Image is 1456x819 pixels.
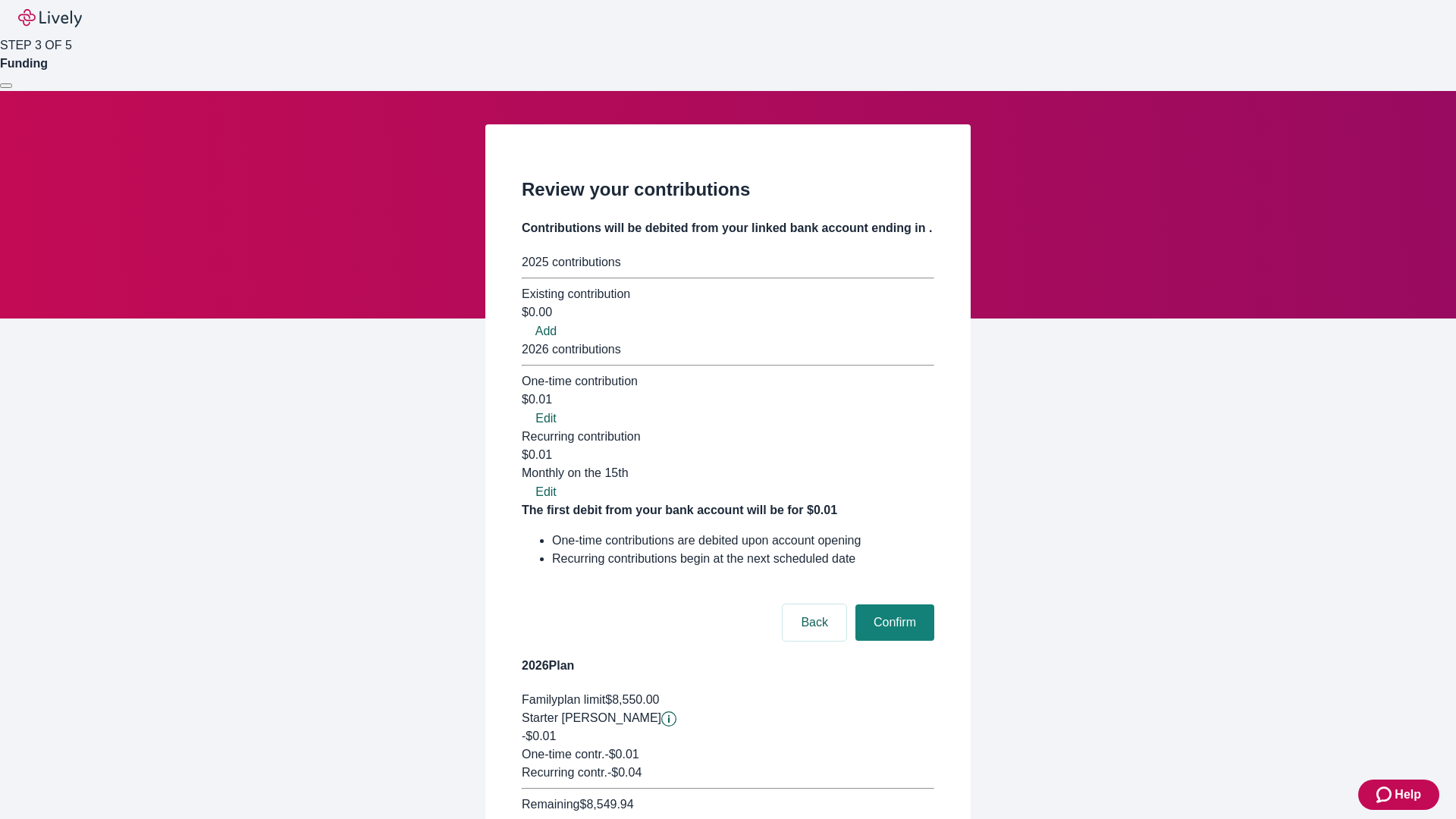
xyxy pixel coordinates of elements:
[522,219,934,237] h4: Contributions will be debited from your linked bank account ending in .
[522,391,934,409] div: $0.01
[661,711,676,726] button: Lively will contribute $0.01 to establish your account
[522,483,570,501] button: Edit
[522,285,934,303] div: Existing contribution
[522,657,934,675] h4: 2026 Plan
[522,693,605,706] span: Family plan limit
[522,340,934,359] div: 2026 contributions
[522,464,934,482] div: Monthly on the 15th
[552,532,934,550] li: One-time contributions are debited upon account opening
[579,798,633,811] span: $8,549.94
[605,693,659,706] span: $8,550.00
[661,711,676,726] svg: Starter penny details
[783,604,846,641] button: Back
[522,446,934,482] div: $0.01
[522,711,661,724] span: Starter [PERSON_NAME]
[522,372,934,391] div: One-time contribution
[522,253,934,271] div: 2025 contributions
[1395,786,1421,804] span: Help
[522,504,837,516] strong: The first debit from your bank account will be for $0.01
[522,428,934,446] div: Recurring contribution
[522,766,607,779] span: Recurring contr.
[18,9,82,27] img: Lively
[522,409,570,428] button: Edit
[1376,786,1395,804] svg: Zendesk support icon
[604,748,639,761] span: - $0.01
[552,550,934,568] li: Recurring contributions begin at the next scheduled date
[522,748,604,761] span: One-time contr.
[522,730,556,742] span: -$0.01
[522,303,934,322] div: $0.00
[522,322,570,340] button: Add
[607,766,642,779] span: - $0.04
[522,176,934,203] h2: Review your contributions
[522,798,579,811] span: Remaining
[1358,780,1439,810] button: Zendesk support iconHelp
[855,604,934,641] button: Confirm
